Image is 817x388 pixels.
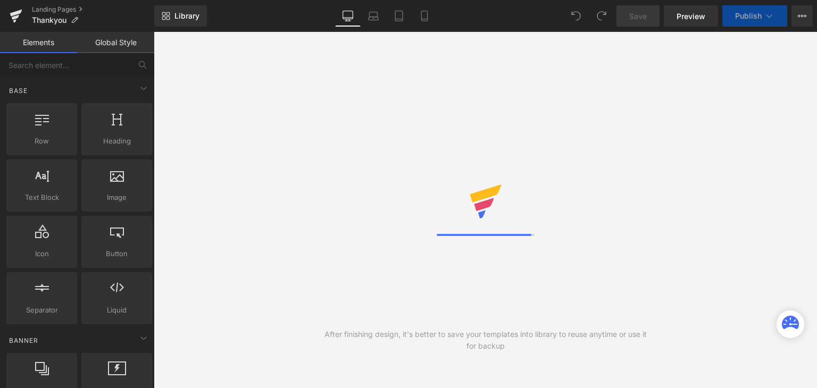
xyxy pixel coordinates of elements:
span: Save [629,11,647,22]
a: Landing Pages [32,5,154,14]
a: Tablet [386,5,412,27]
span: Separator [10,305,74,316]
span: Library [174,11,199,21]
span: Row [10,136,74,147]
span: Publish [735,12,762,20]
button: Publish [722,5,787,27]
span: Liquid [85,305,149,316]
span: Icon [10,248,74,259]
span: Banner [8,335,39,345]
button: Redo [591,5,612,27]
a: Desktop [335,5,361,27]
span: Thankyou [32,16,66,24]
button: Undo [565,5,587,27]
span: Heading [85,136,149,147]
span: Button [85,248,149,259]
div: After finishing design, it's better to save your templates into library to reuse anytime or use i... [320,328,652,352]
span: Image [85,192,149,203]
a: New Library [154,5,207,27]
a: Global Style [77,32,154,53]
span: Base [8,86,29,96]
span: Text Block [10,192,74,203]
a: Mobile [412,5,437,27]
span: Preview [677,11,705,22]
a: Preview [664,5,718,27]
a: Laptop [361,5,386,27]
button: More [791,5,813,27]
